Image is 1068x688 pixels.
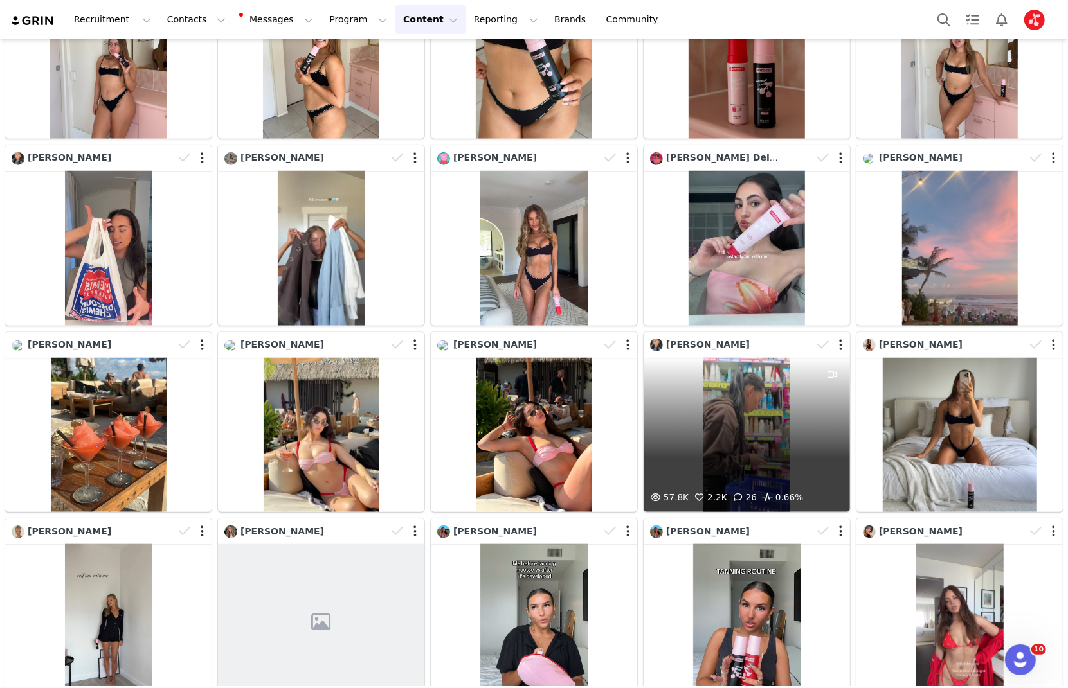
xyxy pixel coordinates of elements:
[12,525,24,538] img: 256e952e-422d-4f32-84b1-3745e94404c5.jpg
[437,152,450,165] img: 67c7841b-b437-4107-9986-f53025c9ff69.jpg
[1017,10,1058,30] button: Profile
[224,525,237,538] img: fe28fdb2-fdd8-4288-9e83-3b85d353c73e.jpg
[730,492,757,502] span: 26
[650,339,663,351] img: f1ec453e-7faf-4359-a428-32271b3b808f.jpg
[650,152,663,165] img: 8a6d2d92-239c-4847-bb10-29e313d2c5a5.jpg
[930,5,958,34] button: Search
[12,152,24,165] img: f1ec453e-7faf-4359-a428-32271b3b808f.jpg
[437,340,450,351] img: 374d84e5-7196-493e-8242-99aff94a1bd3.jpg
[879,339,963,349] span: [PERSON_NAME]
[159,5,233,34] button: Contacts
[453,526,537,536] span: [PERSON_NAME]
[240,152,324,163] span: [PERSON_NAME]
[1031,644,1046,655] span: 10
[466,5,546,34] button: Reporting
[648,492,689,502] span: 57.8K
[12,340,24,351] img: 374d84e5-7196-493e-8242-99aff94a1bd3.jpg
[28,152,111,163] span: [PERSON_NAME]
[863,525,876,538] img: 97aa7771-ea23-469d-ae21-a7b8bd7d5265.jpg
[692,492,727,502] span: 2.2K
[879,152,963,163] span: [PERSON_NAME]
[666,526,750,536] span: [PERSON_NAME]
[1024,10,1045,30] img: cfdc7c8e-f9f4-406a-bed9-72c9a347eaed.jpg
[395,5,466,34] button: Content
[28,339,111,349] span: [PERSON_NAME]
[650,525,663,538] img: c4c7c757-6fbd-4618-befe-aaf0853e0478.jpg
[599,5,672,34] a: Community
[959,5,987,34] a: Tasks
[666,339,750,349] span: [PERSON_NAME]
[10,15,55,27] img: grin logo
[547,5,597,34] a: Brands
[879,526,963,536] span: [PERSON_NAME]
[28,526,111,536] span: [PERSON_NAME]
[863,154,876,164] img: 374d84e5-7196-493e-8242-99aff94a1bd3.jpg
[234,5,321,34] button: Messages
[1005,644,1036,675] iframe: Intercom live chat
[437,525,450,538] img: c4c7c757-6fbd-4618-befe-aaf0853e0478.jpg
[240,339,324,349] span: [PERSON_NAME]
[224,152,237,165] img: 39b9b699-fca9-4401-aa79-c5d67e9d38a5.jpg
[224,340,237,351] img: 374d84e5-7196-493e-8242-99aff94a1bd3.jpg
[988,5,1016,34] button: Notifications
[760,490,803,506] span: 0.66%
[240,526,324,536] span: [PERSON_NAME]
[863,339,876,351] img: 586da6a6-5cbc-4189-9bdf-709f701e256b.jpg
[66,5,159,34] button: Recruitment
[666,152,811,163] span: [PERSON_NAME] Delle Coste
[453,339,537,349] span: [PERSON_NAME]
[453,152,537,163] span: [PERSON_NAME]
[321,5,395,34] button: Program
